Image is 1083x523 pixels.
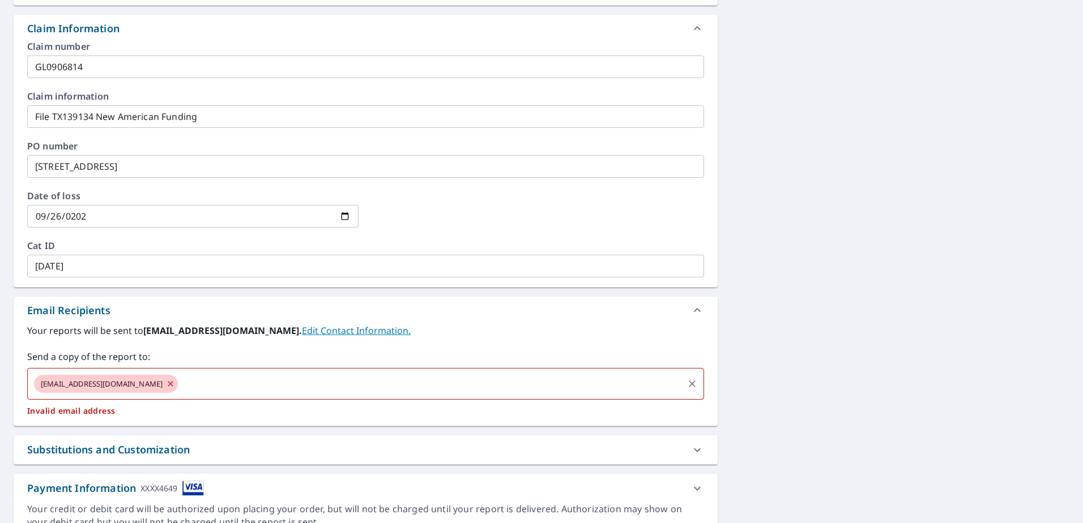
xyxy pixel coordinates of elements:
div: Substitutions and Customization [14,435,718,464]
div: Email Recipients [14,297,718,324]
div: [EMAIL_ADDRESS][DOMAIN_NAME] [34,375,178,393]
p: Invalid email address [27,406,704,416]
a: EditContactInfo [302,324,411,337]
label: Send a copy of the report to: [27,350,704,363]
div: Email Recipients [27,303,110,318]
div: Payment InformationXXXX4649cardImage [14,474,718,503]
label: Claim number [27,42,704,51]
label: Claim information [27,92,704,101]
div: XXXX4649 [140,481,177,496]
b: [EMAIL_ADDRESS][DOMAIN_NAME]. [143,324,302,337]
button: Clear [684,376,700,392]
label: PO number [27,142,704,151]
label: Cat ID [27,241,704,250]
div: Claim Information [14,15,718,42]
img: cardImage [182,481,204,496]
div: Payment Information [27,481,204,496]
div: Claim Information [27,21,120,36]
label: Your reports will be sent to [27,324,704,337]
label: Date of loss [27,191,359,200]
div: Substitutions and Customization [27,442,190,457]
span: [EMAIL_ADDRESS][DOMAIN_NAME] [34,379,169,389]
